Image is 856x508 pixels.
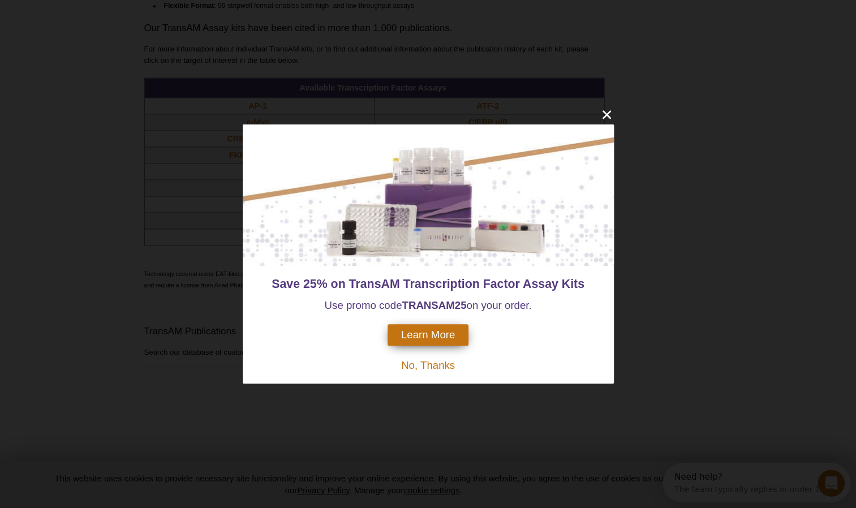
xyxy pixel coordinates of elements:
[401,329,455,341] span: Learn More
[272,277,584,291] span: Save 25% on TransAM Transcription Factor Assay Kits
[324,299,531,311] span: Use promo code on your order.
[455,299,467,311] strong: 25
[402,299,454,311] strong: TRANSAM
[401,359,455,371] span: No, Thanks
[12,10,165,19] div: Need help?
[600,107,614,122] button: close
[12,19,165,31] div: The team typically replies in under 1m
[5,5,199,36] div: Open Intercom Messenger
